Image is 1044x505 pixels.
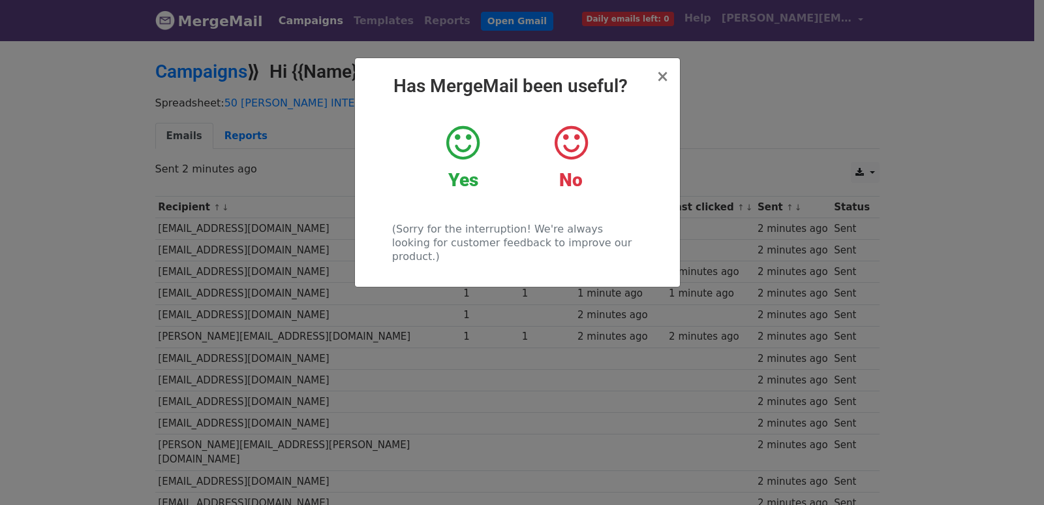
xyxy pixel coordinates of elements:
[656,69,669,84] button: Close
[656,67,669,86] span: ×
[559,169,583,191] strong: No
[392,222,642,263] p: (Sorry for the interruption! We're always looking for customer feedback to improve our product.)
[365,75,669,97] h2: Has MergeMail been useful?
[419,123,507,191] a: Yes
[448,169,478,191] strong: Yes
[527,123,615,191] a: No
